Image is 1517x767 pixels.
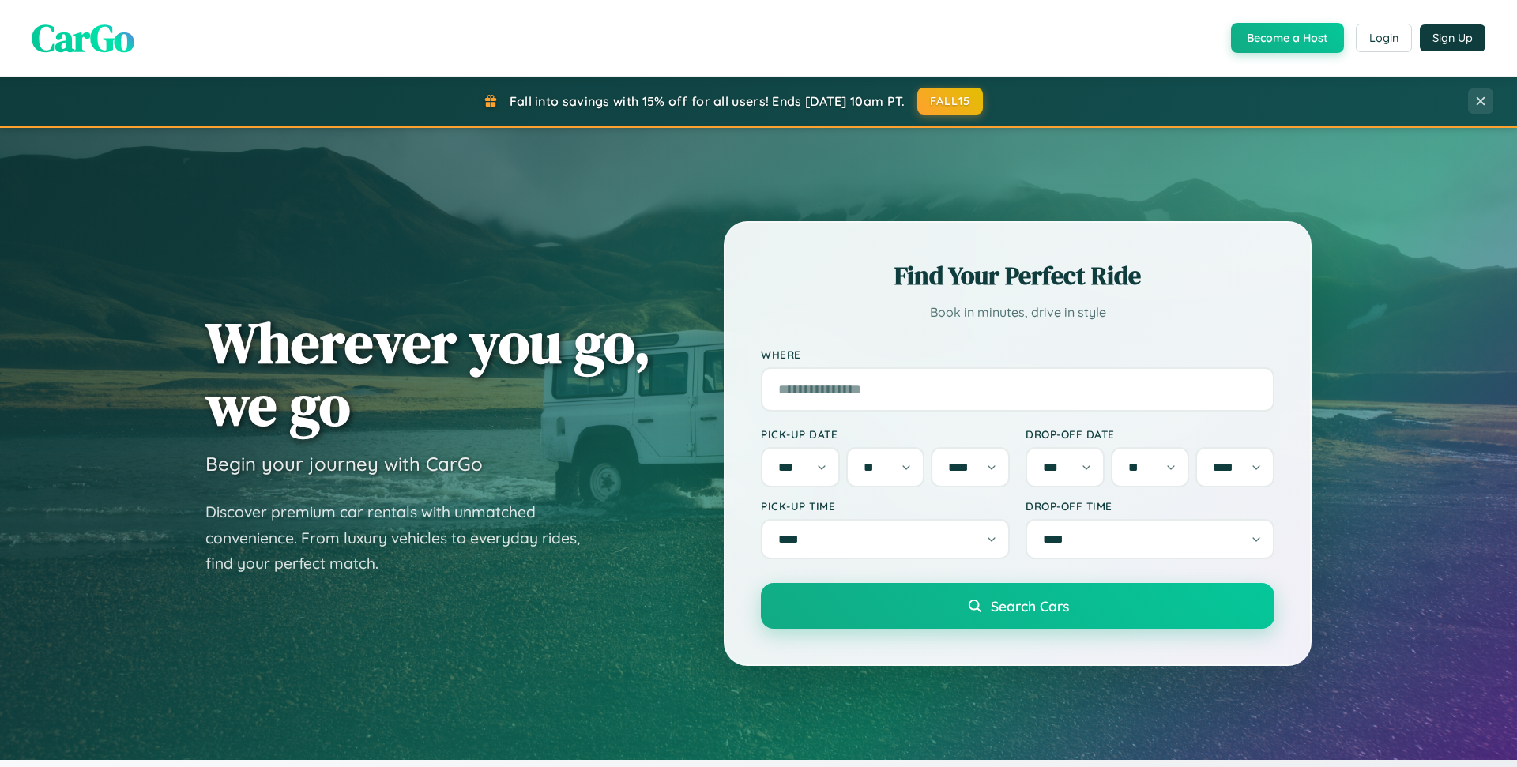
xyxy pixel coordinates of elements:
[761,499,1010,513] label: Pick-up Time
[510,93,905,109] span: Fall into savings with 15% off for all users! Ends [DATE] 10am PT.
[205,311,651,436] h1: Wherever you go, we go
[1420,24,1485,51] button: Sign Up
[1026,499,1274,513] label: Drop-off Time
[761,301,1274,324] p: Book in minutes, drive in style
[761,348,1274,361] label: Where
[917,88,984,115] button: FALL15
[1026,427,1274,441] label: Drop-off Date
[991,597,1069,615] span: Search Cars
[761,427,1010,441] label: Pick-up Date
[1356,24,1412,52] button: Login
[32,12,134,64] span: CarGo
[761,258,1274,293] h2: Find Your Perfect Ride
[205,499,600,577] p: Discover premium car rentals with unmatched convenience. From luxury vehicles to everyday rides, ...
[205,452,483,476] h3: Begin your journey with CarGo
[1231,23,1344,53] button: Become a Host
[761,583,1274,629] button: Search Cars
